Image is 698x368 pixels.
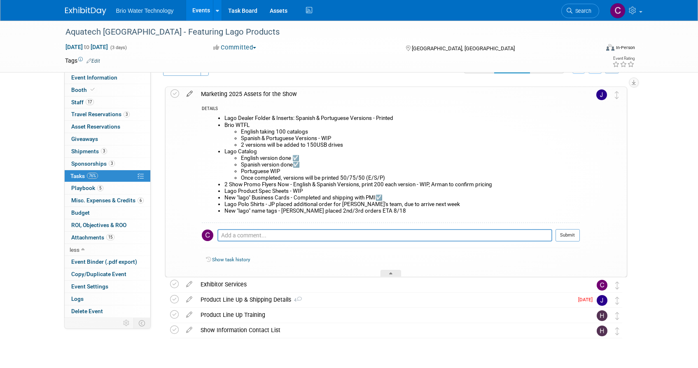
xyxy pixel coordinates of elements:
[71,258,137,265] span: Event Binder (.pdf export)
[597,326,607,336] img: Harry Mesak
[65,195,150,206] a: Misc. Expenses & Credits6
[241,168,580,175] li: Portuguese WIP
[65,72,150,84] a: Event Information
[71,283,108,290] span: Event Settings
[182,311,196,319] a: edit
[551,43,635,55] div: Event Format
[224,148,580,181] li: Lago Catalog
[138,197,144,204] span: 6
[119,318,134,328] td: Personalize Event Tab Strip
[110,45,127,50] span: (3 days)
[615,297,619,305] i: Move task
[291,298,302,303] span: 4
[133,318,150,328] td: Toggle Event Tabs
[71,87,96,93] span: Booth
[596,89,607,100] img: James Park
[615,312,619,320] i: Move task
[71,99,94,105] span: Staff
[71,209,90,216] span: Budget
[70,246,79,253] span: less
[224,188,580,195] li: Lago Product Spec Sheets - WIP
[615,281,619,289] i: Move task
[65,207,150,219] a: Budget
[65,182,150,194] a: Playbook5
[65,158,150,170] a: Sponsorships3
[597,280,607,291] img: Cynthia Mendoza
[65,84,150,96] a: Booth
[182,281,196,288] a: edit
[578,297,597,302] span: [DATE]
[65,145,150,157] a: Shipments3
[412,45,515,52] span: [GEOGRAPHIC_DATA], [GEOGRAPHIC_DATA]
[196,277,580,291] div: Exhibitor Services
[65,268,150,280] a: Copy/Duplicate Event
[83,44,91,50] span: to
[616,45,635,51] div: In-Person
[224,122,580,148] li: Brio WTFL
[196,323,580,337] div: Show Information Contact List
[241,129,580,135] li: English taking 100 catalogs
[109,160,115,166] span: 3
[71,234,114,241] span: Attachments
[241,142,580,148] li: 2 versions will be added to 150USB drives
[556,229,580,241] button: Submit
[86,99,94,105] span: 17
[224,208,580,214] li: New "lago" name tags - [PERSON_NAME] placed 2nd/3rd orders ETA 8/18
[210,43,259,52] button: Committed
[572,8,591,14] span: Search
[612,56,635,61] div: Event Rating
[224,195,580,201] li: New "lago" Business Cards - Completed and shipping with PMI☑️
[71,111,130,117] span: Travel Reservations
[197,87,580,101] div: Marketing 2025 Assets for the Show
[65,256,150,268] a: Event Binder (.pdf export)
[91,87,95,92] i: Booth reservation complete
[71,160,115,167] span: Sponsorships
[65,244,150,256] a: less
[196,308,580,322] div: Product Line Up Training
[615,91,619,99] i: Move task
[65,43,108,51] span: [DATE] [DATE]
[65,232,150,244] a: Attachments15
[610,3,626,19] img: Cynthia Mendoza
[182,90,197,98] a: edit
[124,111,130,117] span: 3
[97,185,103,191] span: 5
[71,148,107,155] span: Shipments
[597,310,607,321] img: Harry Mesak
[71,136,98,142] span: Giveaways
[65,108,150,120] a: Travel Reservations3
[71,222,126,228] span: ROI, Objectives & ROO
[202,106,580,113] div: DETAILS
[241,162,580,168] li: Spanish version done☑️
[224,201,580,208] li: Lago Polo Shirts - JP placed additional order for [PERSON_NAME]'s team, due to arrive next week
[182,296,196,303] a: edit
[65,56,100,65] td: Tags
[87,173,98,179] span: 76%
[101,148,107,154] span: 3
[63,25,587,40] div: Aquatech [GEOGRAPHIC_DATA] - Featuring Lago Products
[71,295,84,302] span: Logs
[65,96,150,108] a: Staff17
[71,308,103,314] span: Delete Event
[561,4,599,18] a: Search
[65,281,150,293] a: Event Settings
[71,197,144,204] span: Misc. Expenses & Credits
[70,173,98,179] span: Tasks
[202,230,213,241] img: Cynthia Mendoza
[182,326,196,334] a: edit
[615,327,619,335] i: Move task
[65,170,150,182] a: Tasks76%
[241,175,580,181] li: Once completed, versions will be printed 50/75/50 (E/S/P)
[71,74,117,81] span: Event Information
[241,135,580,142] li: Spanish & Portuguese Versions - WIP
[224,115,580,122] li: Lago Dealer Folder & Inserts: Spanish & Portuguese Versions - Printed
[65,133,150,145] a: Giveaways
[65,219,150,231] a: ROI, Objectives & ROO
[86,58,100,64] a: Edit
[65,305,150,317] a: Delete Event
[196,293,573,307] div: Product Line Up & Shipping Details
[65,121,150,133] a: Asset Reservations
[606,44,614,51] img: Format-Inperson.png
[597,295,607,306] img: James Kang
[212,257,250,263] a: Show task history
